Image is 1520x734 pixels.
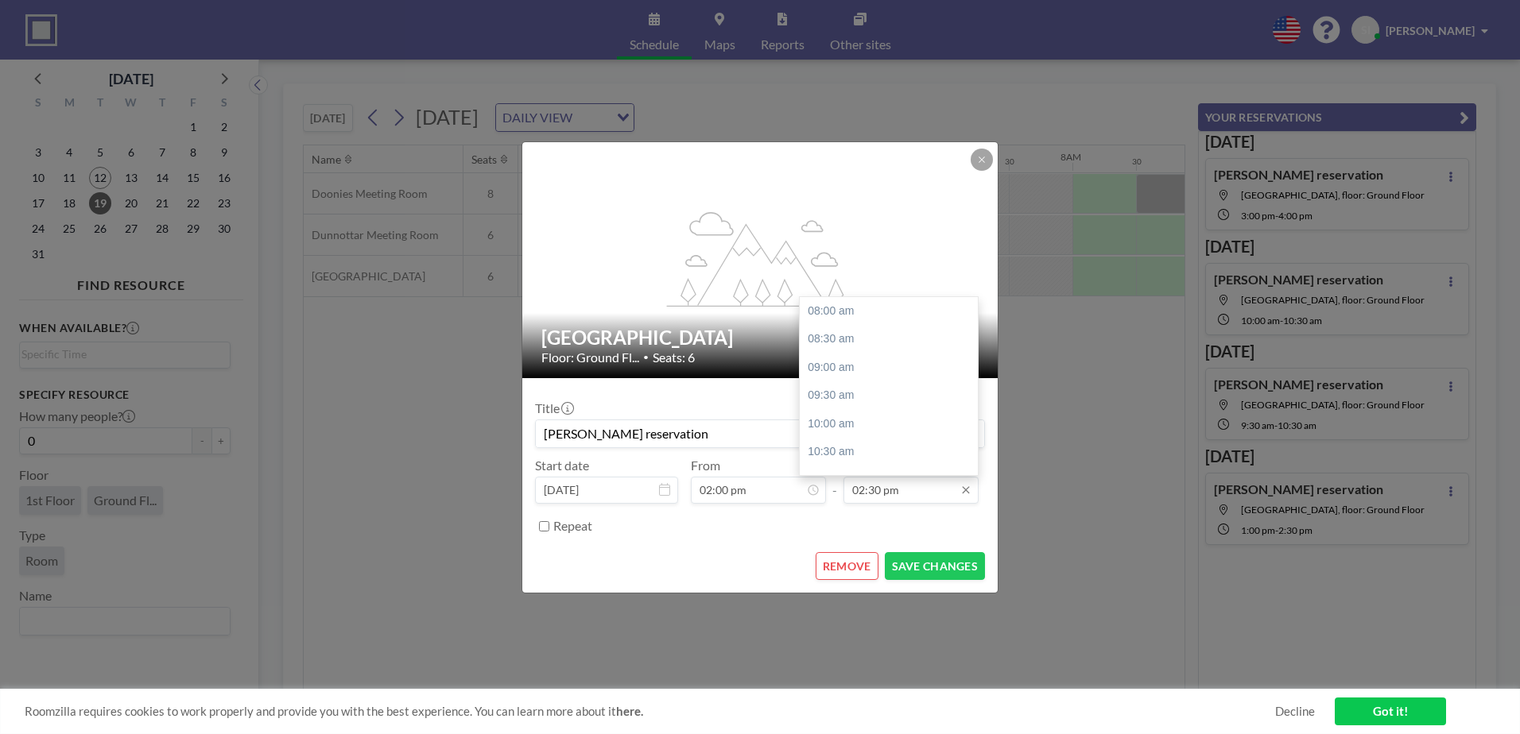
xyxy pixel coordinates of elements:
[885,552,985,580] button: SAVE CHANGES
[800,410,986,438] div: 10:00 am
[616,704,643,718] a: here.
[800,297,986,326] div: 08:00 am
[536,420,984,447] input: (No title)
[541,350,639,365] span: Floor: Ground Fl...
[800,325,986,353] div: 08:30 am
[691,458,720,473] label: From
[800,438,986,466] div: 10:30 am
[816,552,878,580] button: REMOVE
[25,704,1275,719] span: Roomzilla requires cookies to work properly and provide you with the best experience. You can lea...
[643,351,649,363] span: •
[800,466,986,495] div: 11:00 am
[1275,704,1315,719] a: Decline
[535,458,589,473] label: Start date
[553,518,592,534] label: Repeat
[541,326,980,350] h2: [GEOGRAPHIC_DATA]
[535,400,572,416] label: Title
[653,350,695,365] span: Seats: 6
[667,211,855,306] g: flex-grow: 1.2;
[832,463,837,498] span: -
[1335,697,1446,725] a: Got it!
[800,353,986,382] div: 09:00 am
[800,381,986,410] div: 09:30 am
